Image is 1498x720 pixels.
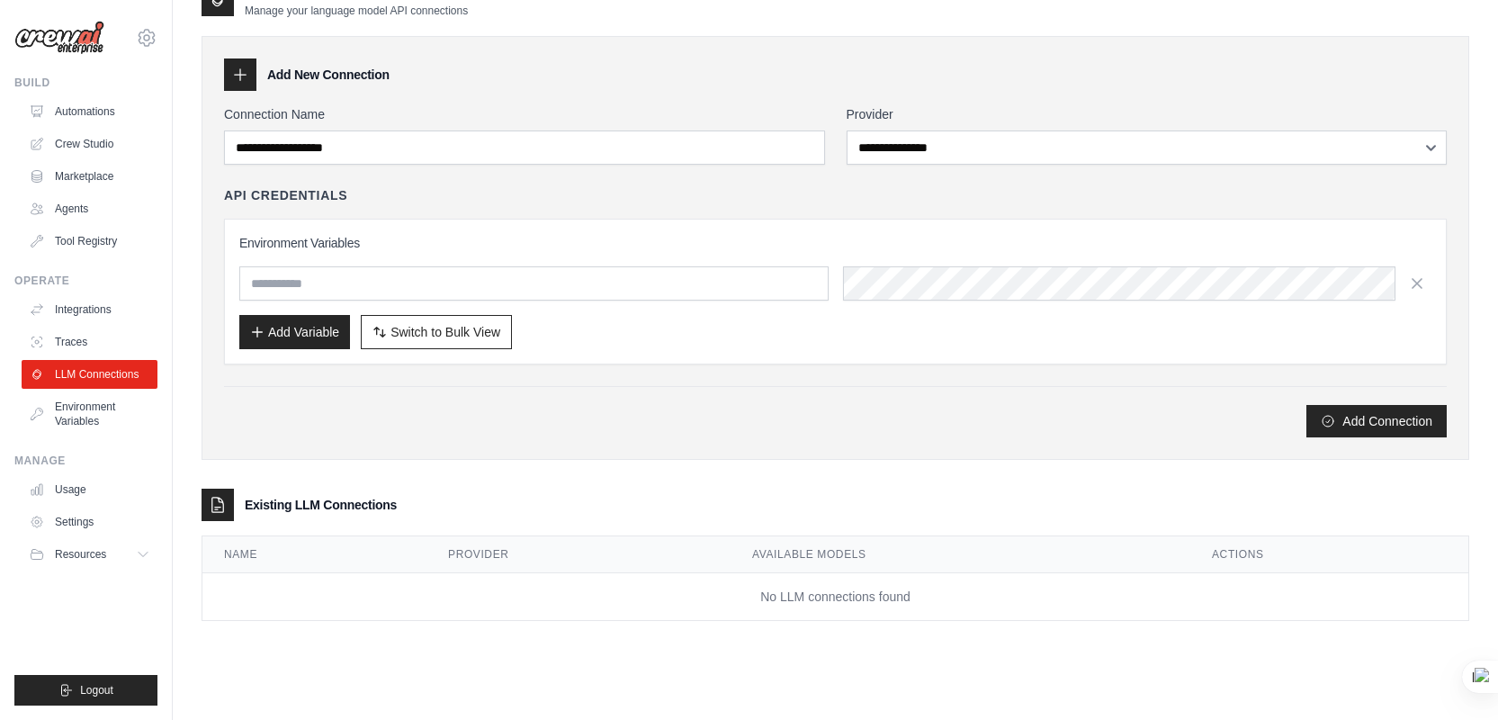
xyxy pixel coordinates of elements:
[202,536,426,573] th: Name
[390,323,500,341] span: Switch to Bulk View
[239,315,350,349] button: Add Variable
[1306,405,1447,437] button: Add Connection
[267,66,390,84] h3: Add New Connection
[239,234,1431,252] h3: Environment Variables
[22,130,157,158] a: Crew Studio
[224,186,347,204] h4: API Credentials
[22,360,157,389] a: LLM Connections
[14,21,104,55] img: Logo
[202,573,1468,621] td: No LLM connections found
[22,162,157,191] a: Marketplace
[22,540,157,569] button: Resources
[22,295,157,324] a: Integrations
[22,97,157,126] a: Automations
[426,536,731,573] th: Provider
[22,194,157,223] a: Agents
[361,315,512,349] button: Switch to Bulk View
[14,274,157,288] div: Operate
[80,683,113,697] span: Logout
[22,227,157,256] a: Tool Registry
[847,105,1448,123] label: Provider
[14,675,157,706] button: Logout
[22,392,157,436] a: Environment Variables
[22,508,157,536] a: Settings
[22,475,157,504] a: Usage
[1408,634,1498,720] iframe: Chat Widget
[55,547,106,562] span: Resources
[245,4,468,18] p: Manage your language model API connections
[731,536,1190,573] th: Available Models
[14,454,157,468] div: Manage
[22,328,157,356] a: Traces
[14,76,157,90] div: Build
[1190,536,1468,573] th: Actions
[224,105,825,123] label: Connection Name
[1408,634,1498,720] div: أداة الدردشة
[245,496,397,514] h3: Existing LLM Connections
